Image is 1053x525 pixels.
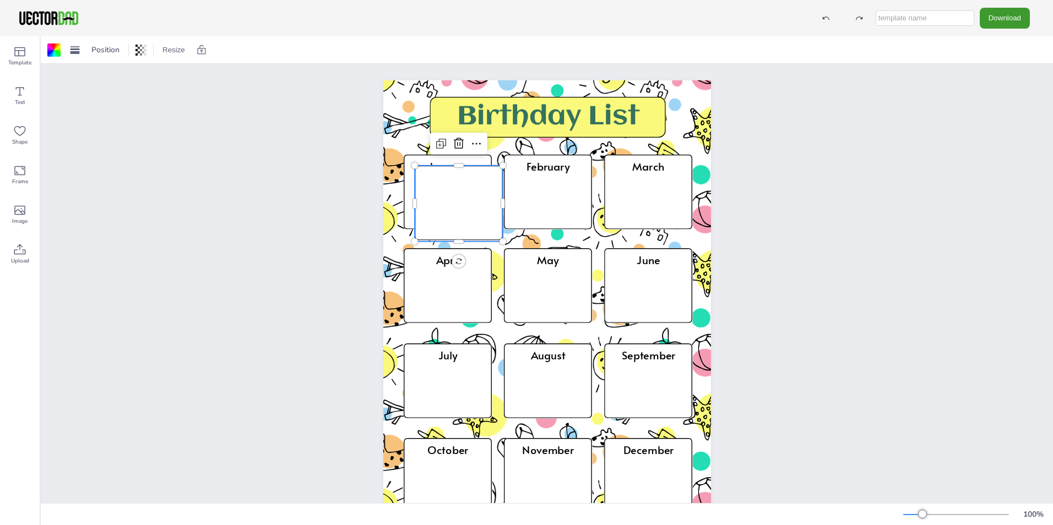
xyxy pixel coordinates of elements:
span: August [530,347,565,363]
span: Birthday List [457,103,639,132]
span: October [427,442,468,457]
span: Shape [12,138,28,146]
span: June [637,252,660,267]
div: 100 % [1020,509,1046,519]
span: Frame [12,177,28,186]
span: Template [8,58,31,67]
span: Position [89,45,122,55]
span: September [621,347,675,363]
input: template name [876,10,974,26]
span: February [526,158,570,174]
span: March [632,158,664,174]
span: April [436,252,459,267]
img: VectorDad-1.png [18,10,80,26]
span: Text [15,98,25,107]
span: Image [12,217,28,226]
span: November [522,442,574,457]
button: Resize [158,41,189,59]
button: Download [980,8,1030,28]
span: December [623,442,674,457]
span: May [537,252,559,267]
span: July [438,347,458,363]
span: January [427,158,468,174]
span: Upload [11,256,29,265]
